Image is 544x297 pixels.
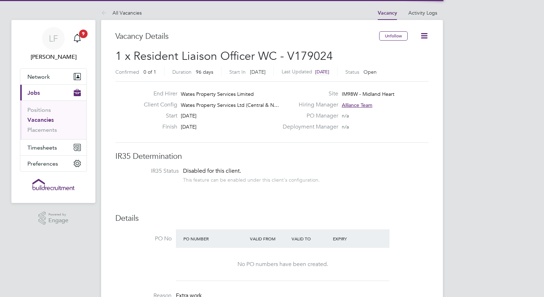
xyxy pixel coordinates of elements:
[27,73,50,80] span: Network
[143,69,156,75] span: 0 of 1
[27,89,40,96] span: Jobs
[196,69,213,75] span: 96 days
[27,106,51,113] a: Positions
[122,167,179,175] label: IR35 Status
[363,69,377,75] span: Open
[379,31,408,41] button: Unfollow
[20,140,87,155] button: Timesheets
[20,27,87,61] a: LF[PERSON_NAME]
[342,124,349,130] span: n/a
[183,261,382,268] div: No PO numbers have been created.
[115,151,429,162] h3: IR35 Determination
[20,179,87,190] a: Go to home page
[378,10,397,16] a: Vacancy
[11,20,95,203] nav: Main navigation
[172,69,192,75] label: Duration
[138,101,177,109] label: Client Config
[342,113,349,119] span: n/a
[48,212,68,218] span: Powered by
[115,49,333,63] span: 1 x Resident Liaison Officer WC - V179024
[49,34,58,43] span: LF
[32,179,74,190] img: buildrec-logo-retina.png
[70,27,84,50] a: 9
[115,213,429,224] h3: Details
[138,90,177,98] label: End Hirer
[182,232,248,245] div: PO Number
[282,68,312,75] label: Last Updated
[342,91,394,97] span: IM98W - Midland Heart
[331,232,373,245] div: Expiry
[27,160,58,167] span: Preferences
[138,123,177,131] label: Finish
[20,53,87,61] span: Loarda Fregjaj
[408,10,437,16] a: Activity Logs
[115,69,139,75] label: Confirmed
[115,235,172,243] label: PO No
[27,144,57,151] span: Timesheets
[20,156,87,171] button: Preferences
[38,212,69,225] a: Powered byEngage
[138,112,177,120] label: Start
[278,101,338,109] label: Hiring Manager
[278,112,338,120] label: PO Manager
[48,218,68,224] span: Engage
[250,69,266,75] span: [DATE]
[183,167,241,174] span: Disabled for this client.
[20,69,87,84] button: Network
[181,113,197,119] span: [DATE]
[183,175,320,183] div: This feature can be enabled under this client's configuration.
[290,232,331,245] div: Valid To
[278,90,338,98] label: Site
[101,10,142,16] a: All Vacancies
[181,102,279,108] span: Wates Property Services Ltd (Central & N…
[20,85,87,100] button: Jobs
[79,30,88,38] span: 9
[248,232,290,245] div: Valid From
[278,123,338,131] label: Deployment Manager
[20,100,87,139] div: Jobs
[181,124,197,130] span: [DATE]
[115,31,379,42] h3: Vacancy Details
[345,69,359,75] label: Status
[181,91,254,97] span: Wates Property Services Limited
[342,102,372,108] span: Alliance Team
[27,126,57,133] a: Placements
[229,69,246,75] label: Start In
[27,116,54,123] a: Vacancies
[315,69,329,75] span: [DATE]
